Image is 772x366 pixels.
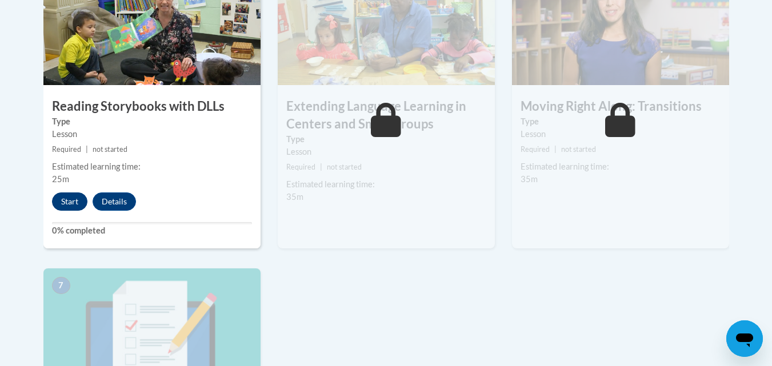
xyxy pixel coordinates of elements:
[278,98,495,133] h3: Extending Language Learning in Centers and Small Groups
[521,115,721,128] label: Type
[286,192,303,202] span: 35m
[52,277,70,294] span: 7
[521,128,721,140] div: Lesson
[43,98,261,115] h3: Reading Storybooks with DLLs
[86,145,88,154] span: |
[521,174,538,184] span: 35m
[52,160,252,173] div: Estimated learning time:
[327,163,362,171] span: not started
[52,224,252,237] label: 0% completed
[286,146,486,158] div: Lesson
[52,128,252,140] div: Lesson
[286,163,315,171] span: Required
[93,192,136,211] button: Details
[52,145,81,154] span: Required
[726,320,763,357] iframe: Button to launch messaging window
[521,160,721,173] div: Estimated learning time:
[286,178,486,191] div: Estimated learning time:
[521,145,550,154] span: Required
[52,174,69,184] span: 25m
[512,98,729,115] h3: Moving Right Along: Transitions
[554,145,557,154] span: |
[93,145,127,154] span: not started
[320,163,322,171] span: |
[561,145,596,154] span: not started
[286,133,486,146] label: Type
[52,192,87,211] button: Start
[52,115,252,128] label: Type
